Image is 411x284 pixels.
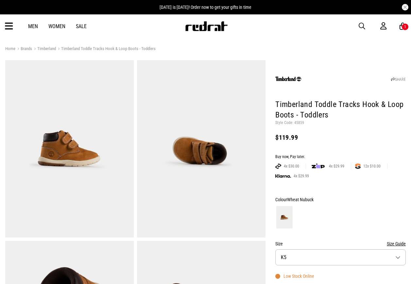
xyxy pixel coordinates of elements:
[76,23,87,29] a: Sale
[275,66,301,92] img: Timberland
[275,240,406,248] div: Size
[275,154,406,160] div: Buy now, Pay later.
[404,25,406,29] div: 1
[5,60,134,238] img: Timberland Toddle Tracks Hook & Loop Boots - Toddlers in Brown
[391,77,406,82] a: SHARE
[185,21,228,31] img: Redrat logo
[275,120,406,126] p: Style Code: 45859
[275,164,281,169] img: AFTERPAY
[137,60,265,238] img: Timberland Toddle Tracks Hook & Loop Boots - Toddlers in Brown
[361,164,383,169] span: 12x $10.00
[32,46,56,52] a: Timberland
[5,46,15,51] a: Home
[387,240,406,248] button: Size Guide
[355,164,361,169] img: SPLITPAY
[160,5,251,10] span: [DATE] is [DATE]! Order now to get your gifts in time
[15,46,32,52] a: Brands
[312,163,325,169] img: zip
[48,23,65,29] a: Women
[56,46,156,52] a: Timberland Toddle Tracks Hook & Loop Boots - Toddlers
[275,196,406,204] div: Colour
[275,274,314,279] div: Low Stock Online
[326,164,347,169] span: 4x $29.99
[275,249,406,265] button: K5
[400,23,406,30] a: 1
[28,23,38,29] a: Men
[291,173,312,179] span: 4x $29.99
[287,197,314,202] span: Wheat Nubuck
[275,133,406,141] div: $119.99
[281,254,286,260] span: K5
[281,164,302,169] span: 4x $30.00
[275,174,291,178] img: KLARNA
[275,99,406,120] h1: Timberland Toddle Tracks Hook & Loop Boots - Toddlers
[276,206,293,228] img: Wheat Nubuck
